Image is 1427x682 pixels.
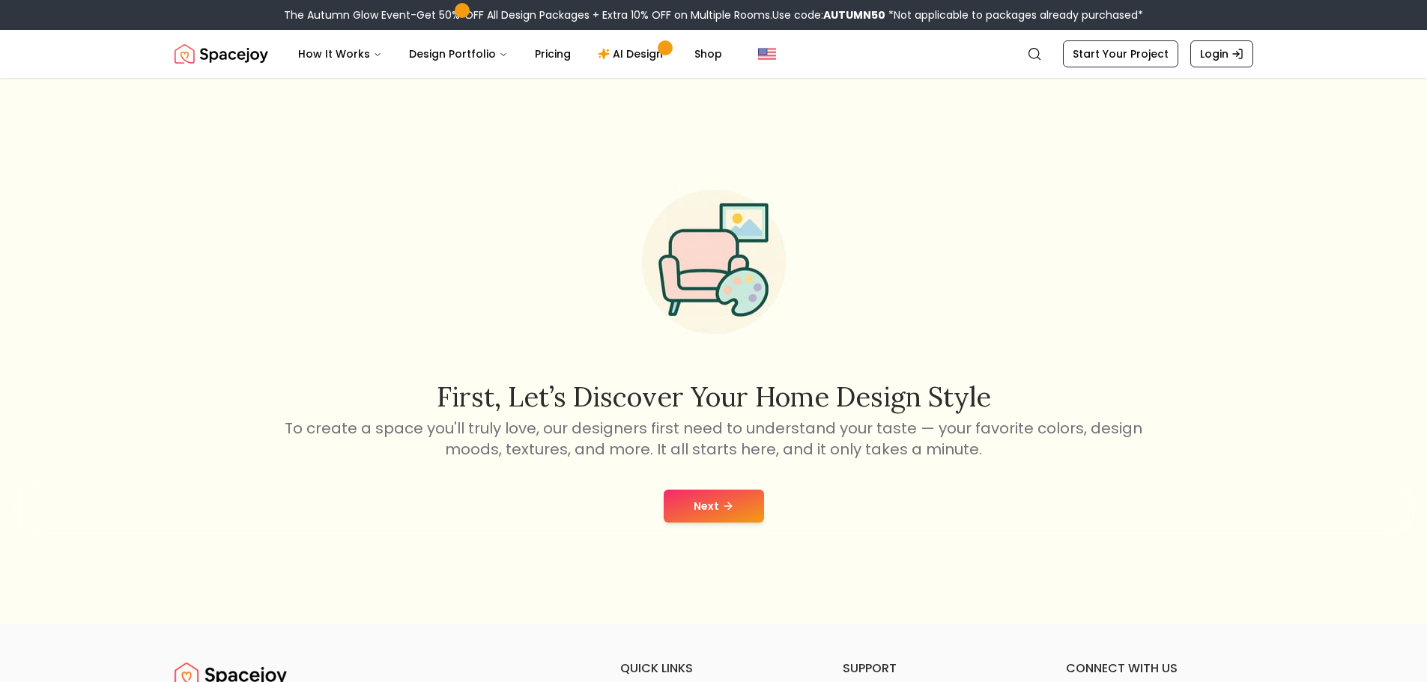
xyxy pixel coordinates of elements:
a: Start Your Project [1063,40,1178,67]
b: AUTUMN50 [823,7,885,22]
a: Spacejoy [175,39,268,69]
nav: Global [175,30,1253,78]
button: Design Portfolio [397,39,520,69]
img: United States [758,45,776,63]
button: How It Works [286,39,394,69]
a: AI Design [586,39,679,69]
span: Use code: [772,7,885,22]
a: Pricing [523,39,583,69]
h6: quick links [620,660,808,678]
a: Shop [682,39,734,69]
button: Next [664,490,764,523]
h6: connect with us [1066,660,1253,678]
span: *Not applicable to packages already purchased* [885,7,1143,22]
img: Start Style Quiz Illustration [618,166,810,358]
h6: support [843,660,1030,678]
p: To create a space you'll truly love, our designers first need to understand your taste — your fav... [282,418,1145,460]
div: The Autumn Glow Event-Get 50% OFF All Design Packages + Extra 10% OFF on Multiple Rooms. [284,7,1143,22]
a: Login [1190,40,1253,67]
nav: Main [286,39,734,69]
h2: First, let’s discover your home design style [282,382,1145,412]
img: Spacejoy Logo [175,39,268,69]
